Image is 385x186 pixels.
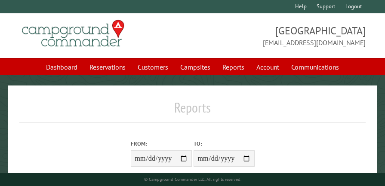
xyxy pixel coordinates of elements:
span: [GEOGRAPHIC_DATA] [EMAIL_ADDRESS][DOMAIN_NAME] [193,24,366,48]
a: Dashboard [41,59,83,75]
label: To: [194,140,255,148]
a: Campsites [175,59,216,75]
a: Account [251,59,284,75]
h1: Reports [19,99,366,123]
a: Customers [132,59,173,75]
label: From: [131,140,192,148]
small: © Campground Commander LLC. All rights reserved. [144,177,241,182]
a: Communications [286,59,344,75]
img: Campground Commander [19,17,127,50]
a: Reports [217,59,249,75]
a: Reservations [84,59,131,75]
